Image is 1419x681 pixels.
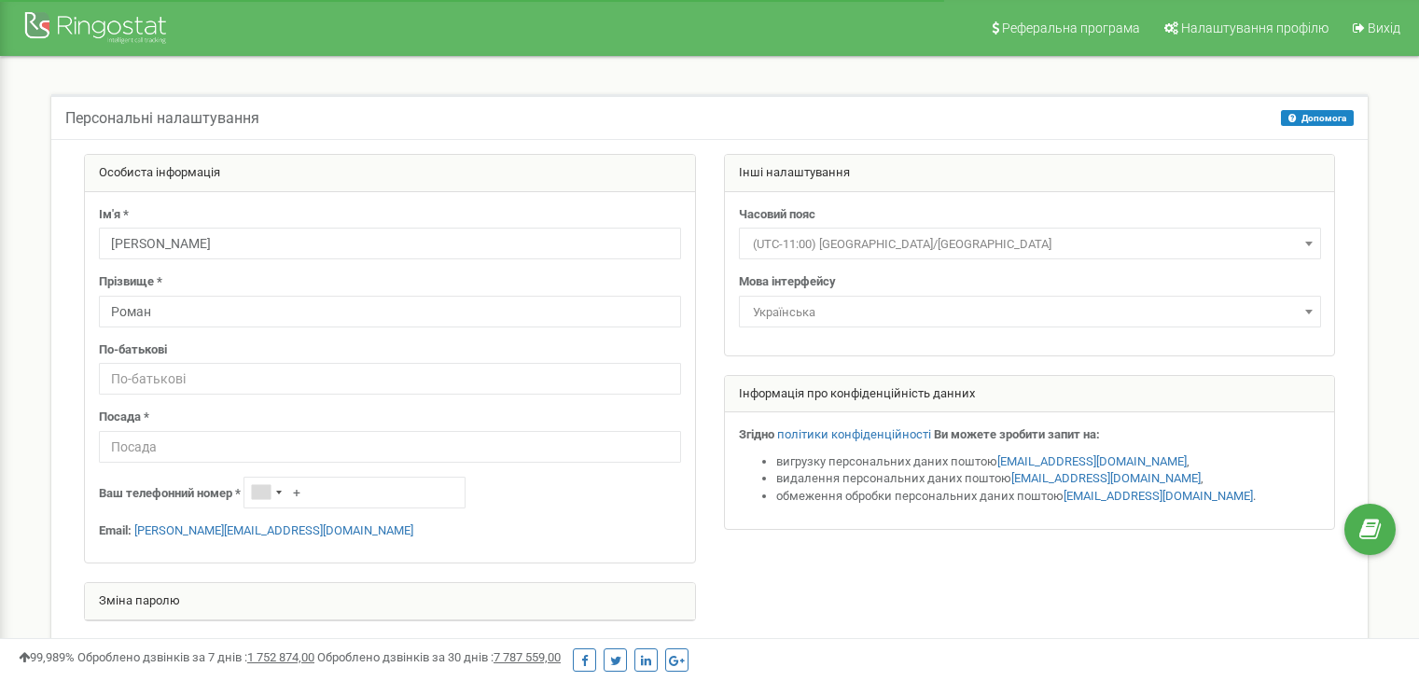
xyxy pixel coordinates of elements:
li: видалення персональних даних поштою , [776,470,1321,488]
a: [EMAIL_ADDRESS][DOMAIN_NAME] [1011,471,1201,485]
span: Українська [739,296,1321,327]
span: Налаштування профілю [1181,21,1329,35]
a: [PERSON_NAME][EMAIL_ADDRESS][DOMAIN_NAME] [134,523,413,537]
input: Прізвище [99,296,681,327]
u: 1 752 874,00 [247,650,314,664]
input: Ім'я [99,228,681,259]
u: 7 787 559,00 [494,650,561,664]
span: Вихід [1368,21,1400,35]
label: Ім'я * [99,206,129,224]
div: Особиста інформація [85,155,695,192]
button: Допомога [1281,110,1354,126]
a: політики конфіденційності [777,427,931,441]
li: обмеження обробки персональних даних поштою . [776,488,1321,506]
label: Часовий пояс [739,206,815,224]
div: Telephone country code [244,478,287,507]
span: Оброблено дзвінків за 30 днів : [317,650,561,664]
span: Українська [745,299,1315,326]
label: Ваш телефонний номер * [99,485,241,503]
span: Оброблено дзвінків за 7 днів : [77,650,314,664]
label: Посада * [99,409,149,426]
input: +1-800-555-55-55 [243,477,466,508]
input: По-батькові [99,363,681,395]
h5: Персональні налаштування [65,110,259,127]
strong: Згідно [739,427,774,441]
div: Інформація про конфіденційність данних [725,376,1335,413]
strong: Email: [99,523,132,537]
span: (UTC-11:00) Pacific/Midway [739,228,1321,259]
a: [EMAIL_ADDRESS][DOMAIN_NAME] [997,454,1187,468]
div: Інші налаштування [725,155,1335,192]
a: [EMAIL_ADDRESS][DOMAIN_NAME] [1064,489,1253,503]
label: По-батькові [99,341,167,359]
span: Реферальна програма [1002,21,1140,35]
span: (UTC-11:00) Pacific/Midway [745,231,1315,257]
label: Прізвище * [99,273,162,291]
label: Мова інтерфейсу [739,273,836,291]
li: вигрузку персональних даних поштою , [776,453,1321,471]
div: Зміна паролю [85,583,695,620]
span: 99,989% [19,650,75,664]
input: Посада [99,431,681,463]
strong: Ви можете зробити запит на: [934,427,1100,441]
